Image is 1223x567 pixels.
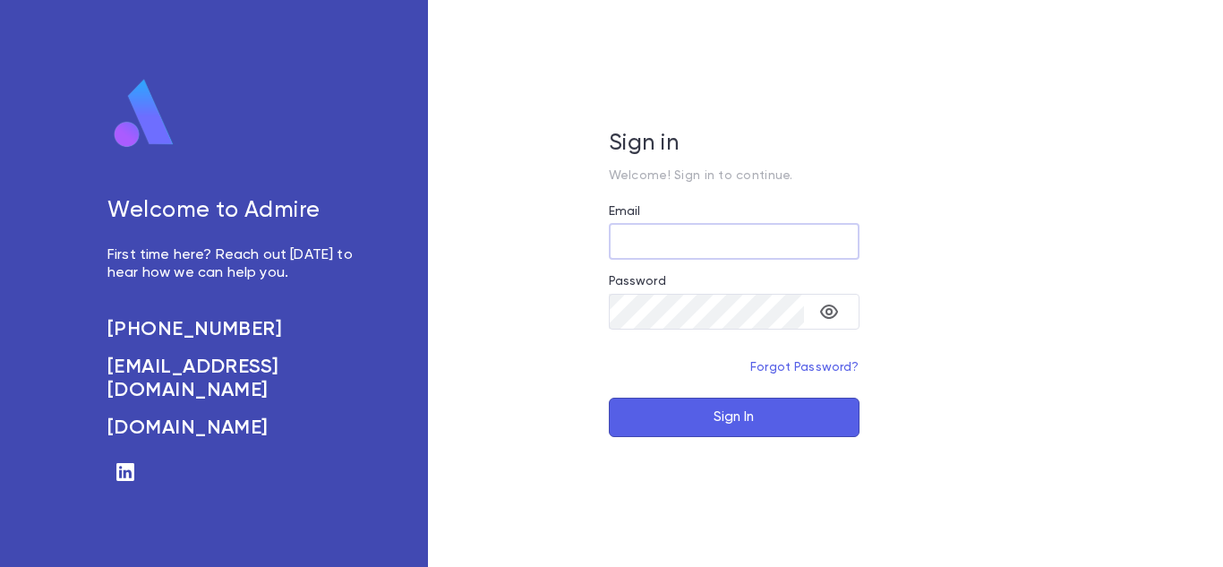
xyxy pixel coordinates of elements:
button: Sign In [609,398,860,437]
label: Email [609,204,641,219]
label: Password [609,274,666,288]
a: [PHONE_NUMBER] [107,318,356,341]
a: Forgot Password? [750,361,860,374]
h5: Sign in [609,131,860,158]
img: logo [107,78,181,150]
button: toggle password visibility [811,294,847,330]
p: Welcome! Sign in to continue. [609,168,860,183]
a: [EMAIL_ADDRESS][DOMAIN_NAME] [107,356,356,402]
p: First time here? Reach out [DATE] to hear how we can help you. [107,246,356,282]
h5: Welcome to Admire [107,198,356,225]
a: [DOMAIN_NAME] [107,417,356,440]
